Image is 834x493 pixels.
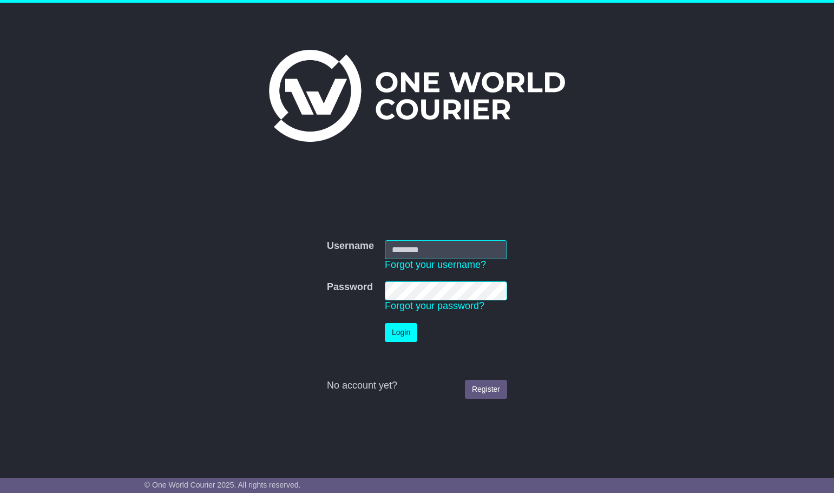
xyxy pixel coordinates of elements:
[327,281,373,293] label: Password
[269,50,564,142] img: One World
[145,481,301,489] span: © One World Courier 2025. All rights reserved.
[327,380,507,392] div: No account yet?
[385,300,484,311] a: Forgot your password?
[385,323,417,342] button: Login
[327,240,374,252] label: Username
[385,259,486,270] a: Forgot your username?
[465,380,507,399] a: Register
